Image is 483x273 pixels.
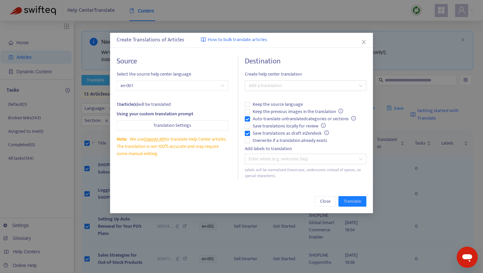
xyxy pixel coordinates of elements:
[117,120,228,131] button: Translation Settings
[457,247,478,268] iframe: メッセージングウィンドウの起動ボタン、進行中の会話
[245,71,366,78] span: Create help center translation
[117,101,228,108] div: will be translated
[315,196,336,207] button: Close
[117,57,228,66] h4: Source
[117,135,127,143] span: Note:
[201,37,206,42] img: image-link
[144,135,165,143] a: OpenAI API
[117,101,138,108] strong: 13 article(s)
[245,145,366,152] div: Add labels to translation
[250,108,346,115] span: Keep the previous images in the translation
[250,130,332,137] span: Save translations as draft in Zendesk
[245,57,366,66] h4: Destination
[117,71,228,78] span: Select the source help center language
[153,122,191,129] span: Translation Settings
[320,198,331,205] span: Close
[351,116,356,121] span: info-circle
[324,130,329,135] span: info-circle
[321,123,326,128] span: info-circle
[121,81,224,91] span: en-001
[250,101,306,108] span: Keep the source language
[338,109,343,113] span: info-circle
[250,115,358,123] span: Auto-translate untranslated categories or sections
[360,38,367,46] button: Close
[201,36,267,44] a: How to bulk translate articles
[250,137,330,144] span: Overwrite if a translation already exists
[117,110,228,118] div: Using your custom translation prompt
[117,36,366,44] div: Create Translations of Articles
[250,123,328,130] span: Save translations locally for review
[208,36,267,44] span: How to bulk translate articles
[361,39,366,45] span: close
[338,196,366,207] button: Translate
[245,167,366,179] div: Labels will be normalized (lowercase, underscores instead of spaces, no special characters).
[117,136,228,157] div: We use to translate Help Center articles. The translation is not 100% accurate and may require so...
